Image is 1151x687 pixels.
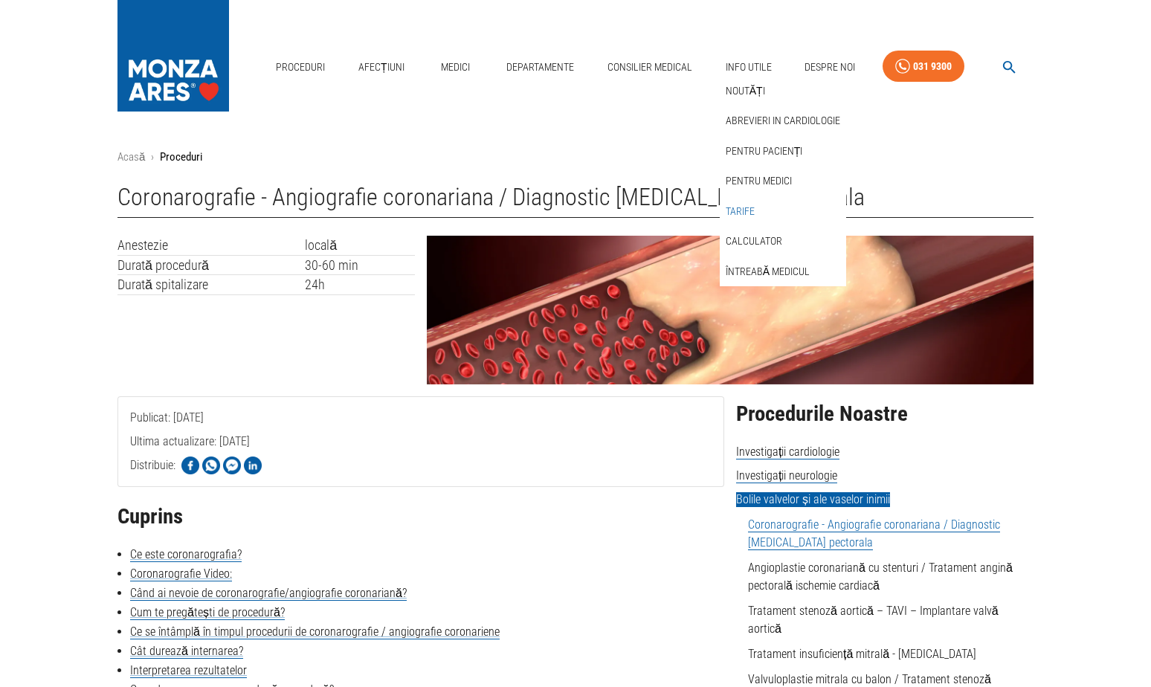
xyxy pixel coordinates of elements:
a: Consilier Medical [602,52,698,83]
a: Coronarografie Video: [130,567,232,581]
a: Cum te pregătești de procedură? [130,605,285,620]
td: Anestezie [117,236,305,255]
div: Întreabă medicul [720,257,846,287]
a: Tratament stenoză aortică – TAVI – Implantare valvă aortică [748,604,999,636]
nav: breadcrumb [117,149,1034,166]
img: Share on Facebook Messenger [223,457,241,474]
a: 031 9300 [883,51,964,83]
h2: Cuprins [117,505,724,529]
a: Ce se întâmplă în timpul procedurii de coronarografie / angiografie coronariene [130,625,500,639]
a: Pentru medici [723,169,795,193]
div: Noutăți [720,76,846,106]
a: Medici [431,52,479,83]
a: Când ai nevoie de coronarografie/angiografie coronariană? [130,586,407,601]
span: Ultima actualizare: [DATE] [130,434,250,508]
a: Noutăți [723,79,768,103]
a: Ce este coronarografia? [130,547,242,562]
a: Calculator [723,229,785,254]
img: Share on WhatsApp [202,457,220,474]
a: Tratament insuficiență mitrală - [MEDICAL_DATA] [748,647,976,661]
p: Distribuie: [130,457,175,474]
a: Interpretarea rezultatelor [130,663,247,678]
span: Investigații neurologie [736,468,837,483]
a: Departamente [500,52,580,83]
a: Coronarografie - Angiografie coronariana / Diagnostic [MEDICAL_DATA] pectorala [748,517,1000,550]
td: locală [305,236,415,255]
a: Proceduri [270,52,331,83]
a: Pentru pacienți [723,139,806,164]
a: Cât durează internarea? [130,644,243,659]
div: Pentru pacienți [720,136,846,167]
td: 30-60 min [305,255,415,275]
h1: Coronarografie - Angiografie coronariana / Diagnostic [MEDICAL_DATA] pectorala [117,184,1034,218]
div: Tarife [720,196,846,227]
a: Întreabă medicul [723,259,813,284]
a: Afecțiuni [352,52,410,83]
li: › [151,149,154,166]
td: Durată procedură [117,255,305,275]
nav: secondary mailbox folders [720,76,846,287]
span: Bolile valvelor și ale vaselor inimii [736,492,890,507]
span: Publicat: [DATE] [130,410,204,484]
a: Acasă [117,150,145,164]
img: Share on LinkedIn [244,457,262,474]
a: Angioplastie coronariană cu stenturi / Tratament angină pectorală ischemie cardiacă [748,561,1013,593]
span: Investigații cardiologie [736,445,839,459]
div: Abrevieri in cardiologie [720,106,846,136]
div: 031 9300 [913,57,952,76]
img: Coronarografie - Angiografie coronariana | MONZA ARES [427,236,1034,384]
h2: Procedurile Noastre [736,402,1034,426]
td: 24h [305,275,415,295]
p: Proceduri [160,149,202,166]
img: Share on Facebook [181,457,199,474]
td: Durată spitalizare [117,275,305,295]
a: Abrevieri in cardiologie [723,109,843,133]
a: Tarife [723,199,758,224]
a: Despre Noi [799,52,861,83]
div: Calculator [720,226,846,257]
div: Pentru medici [720,166,846,196]
a: Info Utile [720,52,778,83]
